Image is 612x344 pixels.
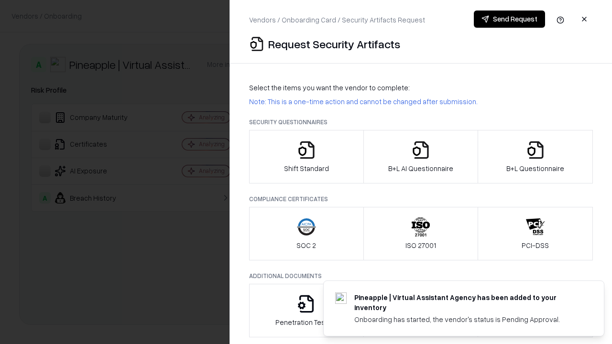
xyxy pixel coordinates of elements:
[522,240,549,250] p: PCI-DSS
[478,207,593,260] button: PCI-DSS
[249,207,364,260] button: SOC 2
[249,130,364,183] button: Shift Standard
[249,97,593,107] p: Note: This is a one-time action and cannot be changed after submission.
[284,163,329,173] p: Shift Standard
[474,11,545,28] button: Send Request
[478,130,593,183] button: B+L Questionnaire
[249,118,593,126] p: Security Questionnaires
[335,292,347,304] img: trypineapple.com
[354,292,581,312] div: Pineapple | Virtual Assistant Agency has been added to your inventory
[363,207,479,260] button: ISO 27001
[249,195,593,203] p: Compliance Certificates
[354,314,581,324] div: Onboarding has started, the vendor's status is Pending Approval.
[388,163,453,173] p: B+L AI Questionnaire
[268,36,400,52] p: Request Security Artifacts
[275,317,337,327] p: Penetration Testing
[363,130,479,183] button: B+L AI Questionnaire
[249,15,425,25] p: Vendors / Onboarding Card / Security Artifacts Request
[296,240,316,250] p: SOC 2
[249,284,364,337] button: Penetration Testing
[249,83,593,93] p: Select the items you want the vendor to complete:
[506,163,564,173] p: B+L Questionnaire
[405,240,436,250] p: ISO 27001
[249,272,593,280] p: Additional Documents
